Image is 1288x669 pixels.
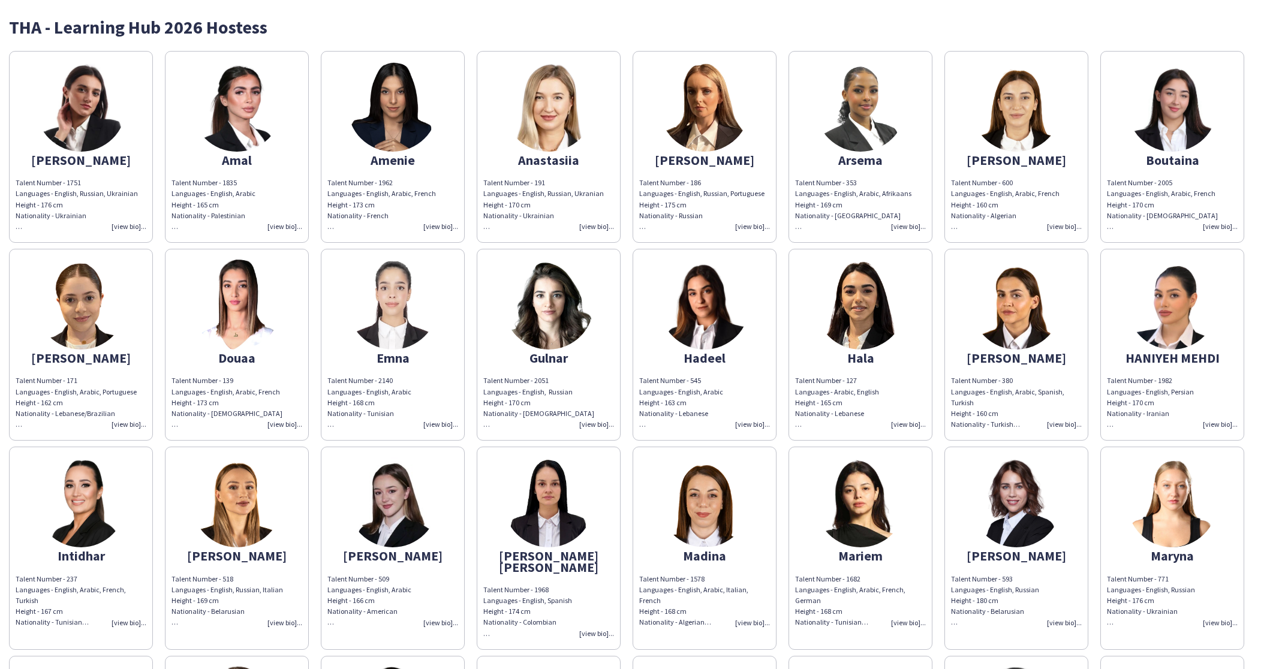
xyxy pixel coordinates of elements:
span: Languages - English, Russian [1107,585,1195,594]
img: thumb-e77357ad-b244-44a0-b1fc-a8eb8096623d.png [504,457,594,547]
span: Talent Number - 593 Languages - English, Russian Height - 180 cm Nationality - Belarusian [951,574,1039,627]
span: Nationality - Tunisian [795,617,868,626]
div: Anastasiia [483,155,614,165]
span: Talent Number - 1751 [16,178,81,187]
img: thumb-67286dc401661.png [36,62,126,152]
span: Height - 173 cm [327,200,375,209]
div: [PERSON_NAME] [951,155,1082,165]
span: Languages - English, Russian [483,387,573,396]
span: Languages - English, Arabic, French [327,189,436,198]
span: Talent Number - 1962 [327,178,393,187]
img: thumb-b7e7c918-86bc-463e-8c4c-44760be8c075.png [660,260,750,349]
span: Talent Number - 1835 [171,178,237,187]
div: Talent Number - 1982 [1107,375,1238,386]
img: thumb-1cb8dc69-e5d0-42a4-aa5a-12e5c1afdf1f.png [192,260,282,349]
img: thumb-2ef83e91-2c4d-4bd2-bc37-61dae911c82c.png [1127,457,1217,547]
span: Languages - English, Russian, Ukrainian [16,189,138,198]
img: thumb-6635f156c0799.jpeg [348,457,438,547]
div: [PERSON_NAME] [951,550,1082,561]
img: thumb-662035c5-62bd-4b6f-a455-4bbf141105ee.png [971,260,1061,349]
span: Talent Number - 237 Languages - English, Arabic, French, Turkish Height - 167 cm Nationality - Tu... [16,574,126,627]
img: thumb-4ab3416b-0afc-4fa8-8936-e0d042b3be4d.png [815,457,905,547]
span: Languages - English, Arabic, French Height - 170 cm Nationality - [DEMOGRAPHIC_DATA] [1107,189,1218,231]
span: Talent Number - 545 Languages - English, Arabic Height - 163 cm Nationality - Lebanese [639,376,723,429]
img: thumb-25dc4928-ee10-4f37-bb0c-dd44e8080b28.png [192,457,282,547]
div: Hadeel [639,352,770,363]
span: Talent Number - 1578 [639,574,705,583]
span: Height - 176 cm [16,200,63,209]
span: Talent Number - 2051 [483,376,549,385]
img: thumb-81ff8e59-e6e2-4059-b349-0c4ea833cf59.png [192,62,282,152]
div: [PERSON_NAME] [951,352,1082,363]
div: [PERSON_NAME] [639,155,770,165]
div: [PERSON_NAME] [171,550,302,561]
span: Talent Number - 191 Languages - English, Russian, Ukranian Height - 170 cm [483,178,604,209]
span: Languages - English, Arabic, Italian, French Height - 168 cm Nationality - Algerian [639,585,748,627]
div: THA - Learning Hub 2026 Hostess [9,18,1279,36]
span: Talent Number - 771 [1107,574,1169,583]
img: thumb-e4113425-5afa-4119-9bfc-ab93567e8ec3.png [1127,62,1217,152]
div: HANIYEH MEHDI [1107,352,1238,363]
span: Talent Number - 353 Languages - English, Arabic, Afrikaans Height - 169 cm Nationality - [GEOGRAP... [795,178,911,231]
span: Nationality - [DEMOGRAPHIC_DATA] [483,409,594,418]
div: Boutaina [1107,155,1238,165]
div: Emna [327,352,458,363]
div: [PERSON_NAME] [PERSON_NAME] [483,550,614,572]
span: Languages - English, Persian Height - 170 cm Nationality - Iranian [1107,387,1194,429]
div: Languages - English, Arabic, French Height - 173 cm Nationality - [DEMOGRAPHIC_DATA] [171,375,302,430]
img: thumb-52a3d824-ddfa-4a38-a76e-c5eaf954a1e1.png [504,62,594,152]
span: Languages - English, Arabic, French, German [795,585,905,605]
img: thumb-3b28a34d-53b6-4e7b-80c8-239651f3bff3.png [815,62,905,152]
span: Height - 170 cm [483,398,531,407]
span: Languages - English, Arabic, Spanish, Turkish Height - 160 cm Nationality - Turkish [951,387,1064,429]
span: Talent Number - 171 Languages - English, Arabic, Portuguese Height - 162 cm Nationality - Lebanes... [16,376,137,429]
span: Nationality - French [327,211,389,220]
div: Intidhar [16,550,146,561]
span: Talent Number - 2140 Languages - English, Arabic Height - 168 cm Nationality - Tunisian [327,376,411,429]
img: thumb-1691b35b-e0e7-4a5b-8bbd-40a7abb78ad2.png [660,62,750,152]
div: Maryna [1107,550,1238,561]
div: Amal [171,155,302,165]
img: thumb-c1daa408-3f4e-4daf-973d-e9d8305fab80.png [504,260,594,349]
span: Height - 168 cm [795,607,842,616]
span: Talent Number - 139 [171,376,233,385]
span: Height - 176 cm [1107,596,1154,605]
span: Talent Number - 186 Languages - English, Russian, Portuguese Height - 175 cm Nationality - Russian [639,178,765,231]
div: Amenie [327,155,458,165]
div: Nationality - Ukrainian [483,210,614,221]
span: Talent Number - 600 Languages - English, Arabic, French Height - 160 cm Nationality - Algerian [951,178,1060,231]
img: thumb-c678a2b9-936a-4c2b-945c-f67c475878ed.png [348,62,438,152]
span: Nationality - Ukrainian [1107,607,1178,616]
span: Talent Number - 1968 Languages - English, Spanish Height - 174 cm Nationality - Colombian [483,585,572,638]
img: thumb-55e7e91f-0fde-4657-b36d-5a9f2f9821d2.png [348,260,438,349]
div: Madina [639,550,770,561]
img: thumb-cb12d1c9-5cdb-4121-9986-35ca0bf61c3f.png [971,457,1061,547]
img: thumb-99595767-d77e-4714-a9c3-349fba0315ce.png [36,260,126,349]
img: thumb-da81f1ae-8618-4c54-8dee-e6e46b961362.png [815,260,905,349]
div: [PERSON_NAME] [16,352,146,363]
div: [PERSON_NAME] [16,155,146,165]
img: thumb-94220154-0033-4a68-8b7b-96516e5ad43d.png [1127,260,1217,349]
img: thumb-a18bc25b-51cf-4ad9-9c0e-ff908883718e.png [660,457,750,547]
span: Nationality - Ukrainian [16,211,86,220]
img: thumb-763c7987-c472-466c-8edb-e92fcda6339f.png [36,457,126,547]
span: Talent Number - 380 [951,376,1013,385]
span: Talent Number - 1682 [795,574,860,583]
img: thumb-671d0125-c9a3-45d3-b14e-06561c983545.png [971,62,1061,152]
div: Talent Number - 2005 [1107,177,1238,188]
div: Talent Number - 518 Languages - English, Russian, Italian Height - 169 cm Nationality - Belarusian [171,574,302,628]
span: Talent Number - 509 Languages - English, Arabic Height - 166 cm Nationality - American [327,574,411,627]
span: Talent Number - 127 Languages - Arabic, English Height - 165 cm Nationality - Lebanese [795,376,879,429]
span: Languages - English, Arabic Height - 165 cm Nationality - Palestinian [171,189,255,231]
div: Hala [795,352,926,363]
div: Mariem [795,550,926,561]
div: Gulnar [483,352,614,363]
div: [PERSON_NAME] [327,550,458,561]
div: Arsema [795,155,926,165]
div: Douaa [171,352,302,363]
